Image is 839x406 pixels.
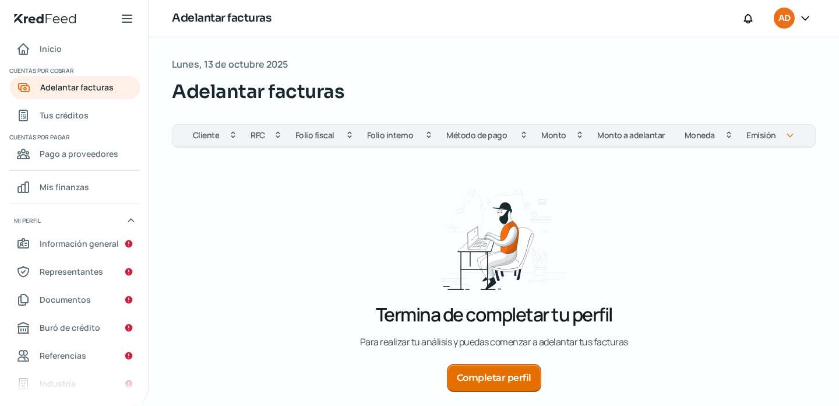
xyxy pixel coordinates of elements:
[9,260,140,283] a: Representantes
[541,128,566,142] span: Monto
[9,37,140,61] a: Inicio
[360,334,628,350] p: P a r a r e a l i z a r t u a n á l i s i s y p u e d a s c o m e n z a r a a d e l a n t a r t u...
[40,264,103,279] span: Representantes
[40,236,119,251] span: Información general
[9,372,140,395] a: Industria
[193,128,220,142] span: Cliente
[172,56,288,73] span: Lunes, 13 de octubre 2025
[295,128,334,142] span: Folio fiscal
[40,180,89,194] span: Mis finanzas
[416,178,571,295] img: Termina de completar tu perfil
[447,364,541,392] button: Completar perfil
[597,128,665,142] span: Monto a adelantar
[9,132,139,142] span: Cuentas por pagar
[746,128,776,142] span: Emisión
[367,128,414,142] span: Folio interno
[685,128,715,142] span: Moneda
[9,288,140,311] a: Documentos
[9,76,140,99] a: Adelantar facturas
[9,104,140,127] a: Tus créditos
[40,292,91,307] span: Documentos
[40,41,62,56] span: Inicio
[446,128,507,142] span: Método de pago
[40,80,114,94] span: Adelantar facturas
[40,320,100,335] span: Buró de crédito
[9,142,140,166] a: Pago a proveedores
[14,215,41,226] span: Mi perfil
[9,65,139,76] span: Cuentas por cobrar
[172,78,344,106] span: Adelantar facturas
[9,344,140,367] a: Referencias
[376,302,612,327] p: Termina de completar tu perfil
[9,176,140,199] a: Mis finanzas
[40,348,86,363] span: Referencias
[778,12,790,26] span: AD
[40,146,118,161] span: Pago a proveedores
[172,10,271,27] h1: Adelantar facturas
[9,316,140,339] a: Buró de crédito
[40,108,89,123] span: Tus créditos
[40,376,76,391] span: Industria
[9,232,140,256] a: Información general
[251,128,265,142] span: RFC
